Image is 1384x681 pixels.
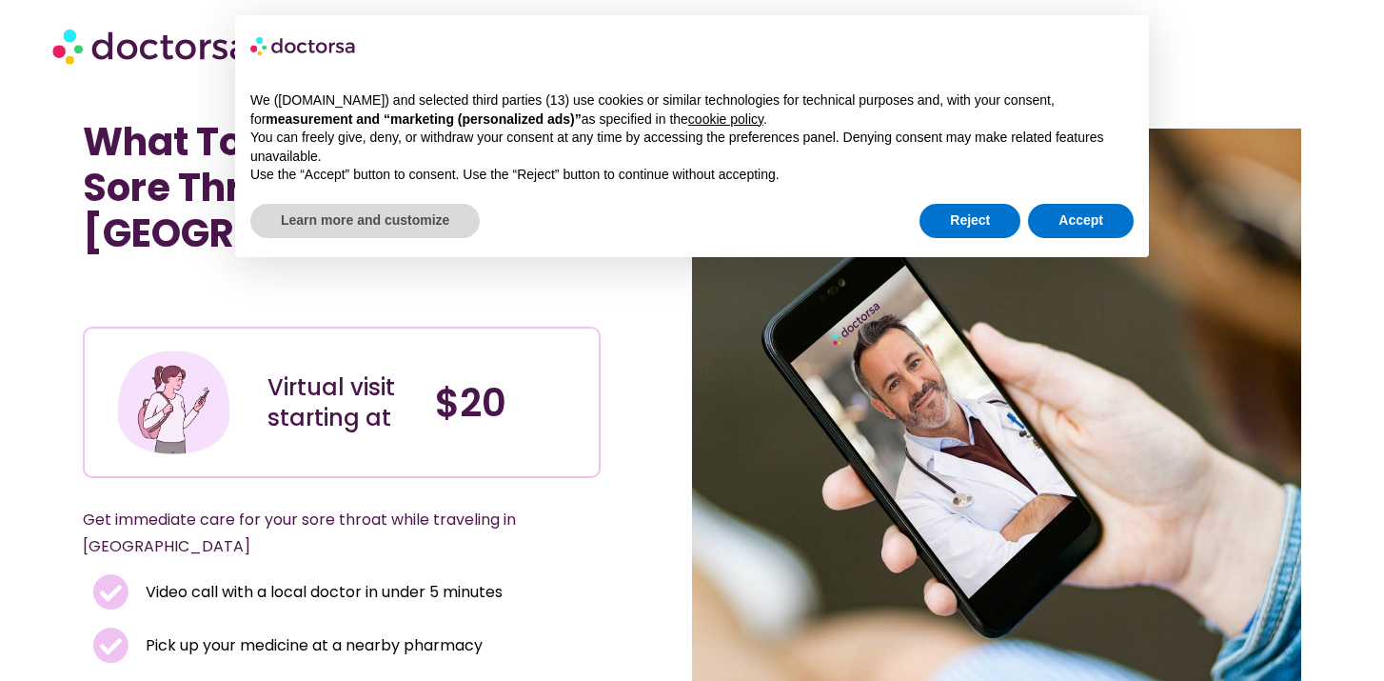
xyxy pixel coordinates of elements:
[92,285,378,308] iframe: Customer reviews powered by Trustpilot
[250,129,1134,166] p: You can freely give, deny, or withdraw your consent at any time by accessing the preferences pane...
[267,372,417,433] div: Virtual visit starting at
[919,204,1020,238] button: Reject
[266,111,581,127] strong: measurement and “marketing (personalized ads)”
[250,204,480,238] button: Learn more and customize
[1028,204,1134,238] button: Accept
[141,579,503,606] span: Video call with a local doctor in under 5 minutes
[83,507,555,560] p: Get immediate care for your sore throat while traveling in [GEOGRAPHIC_DATA]
[250,166,1134,185] p: Use the “Accept” button to consent. Use the “Reject” button to continue without accepting.
[250,30,357,61] img: logo
[83,119,601,256] h1: What To Do If You Have a Sore Throat in [GEOGRAPHIC_DATA]
[688,111,763,127] a: cookie policy
[114,343,233,462] img: Illustration depicting a young woman in a casual outfit, engaged with her smartphone. She has a p...
[435,380,584,426] h4: $20
[141,632,483,659] span: Pick up your medicine at a nearby pharmacy
[250,91,1134,129] p: We ([DOMAIN_NAME]) and selected third parties (13) use cookies or similar technologies for techni...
